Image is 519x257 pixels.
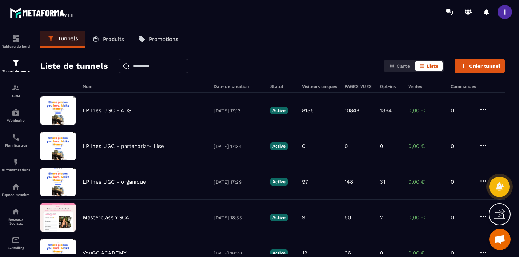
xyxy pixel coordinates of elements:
p: 9 [302,214,305,221]
p: 10848 [345,107,359,114]
img: formation [12,84,20,92]
p: 36 [345,250,351,256]
a: automationsautomationsEspace membre [2,177,30,202]
p: 0 [451,214,472,221]
span: Liste [427,63,438,69]
a: automationsautomationsAutomatisations [2,153,30,177]
a: Promotions [131,31,185,48]
a: schedulerschedulerPlanificateur [2,128,30,153]
p: 0 [345,143,348,149]
h6: Commandes [451,84,476,89]
p: LP Ines UGC - organique [83,179,146,185]
img: email [12,236,20,244]
p: 0 [451,143,472,149]
p: 0 [302,143,305,149]
p: Active [270,249,288,257]
p: [DATE] 17:13 [214,108,263,113]
p: CRM [2,94,30,98]
a: formationformationTableau de bord [2,29,30,54]
p: Tunnel de vente [2,69,30,73]
img: automations [12,183,20,191]
p: Automatisations [2,168,30,172]
button: Liste [415,61,443,71]
a: social-networksocial-networkRéseaux Sociaux [2,202,30,231]
p: [DATE] 18:20 [214,251,263,256]
p: LP Ines UGC - partenariat- Lise [83,143,164,149]
p: 97 [302,179,308,185]
img: image [40,203,76,232]
p: 8135 [302,107,314,114]
p: 0,00 € [408,250,444,256]
img: formation [12,59,20,67]
h6: Date de création [214,84,263,89]
img: image [40,168,76,196]
a: automationsautomationsWebinaire [2,103,30,128]
span: Créer tunnel [469,62,500,70]
p: 0 [451,250,472,256]
p: 0 [380,250,383,256]
a: formationformationTunnel de vente [2,54,30,78]
p: 2 [380,214,383,221]
p: Planificateur [2,143,30,147]
p: Promotions [149,36,178,42]
p: [DATE] 17:34 [214,144,263,149]
button: Carte [385,61,414,71]
p: Active [270,214,288,221]
a: emailemailE-mailing [2,231,30,255]
p: 148 [345,179,353,185]
button: Créer tunnel [455,59,505,73]
p: Tunnels [58,35,78,42]
img: formation [12,34,20,43]
p: 31 [380,179,385,185]
span: Carte [397,63,410,69]
p: 1364 [380,107,392,114]
p: E-mailing [2,246,30,250]
p: 12 [302,250,307,256]
p: Webinaire [2,119,30,122]
p: 0,00 € [408,107,444,114]
p: Réseaux Sociaux [2,217,30,225]
p: Produits [103,36,124,42]
p: 0,00 € [408,143,444,149]
img: logo [10,6,74,19]
p: [DATE] 17:29 [214,179,263,185]
h6: Ventes [408,84,444,89]
img: automations [12,158,20,166]
p: Active [270,142,288,150]
img: image [40,132,76,160]
p: 0,00 € [408,214,444,221]
p: 0 [451,107,472,114]
img: image [40,96,76,125]
p: Tableau de bord [2,44,30,48]
a: Tunnels [40,31,85,48]
h6: PAGES VUES [345,84,373,89]
a: Produits [85,31,131,48]
img: social-network [12,207,20,216]
p: YouGC ACADEMY [83,250,127,256]
h6: Statut [270,84,295,89]
a: Ouvrir le chat [489,229,511,250]
p: Masterclass YGCA [83,214,129,221]
p: LP Ines UGC - ADS [83,107,132,114]
h6: Opt-ins [380,84,401,89]
p: 50 [345,214,351,221]
p: Active [270,107,288,114]
p: 0 [451,179,472,185]
p: [DATE] 18:33 [214,215,263,220]
p: Active [270,178,288,186]
p: 0 [380,143,383,149]
h6: Nom [83,84,207,89]
p: Espace membre [2,193,30,197]
h2: Liste de tunnels [40,59,108,73]
img: automations [12,108,20,117]
h6: Visiteurs uniques [302,84,338,89]
p: 0,00 € [408,179,444,185]
a: formationformationCRM [2,78,30,103]
img: scheduler [12,133,20,142]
